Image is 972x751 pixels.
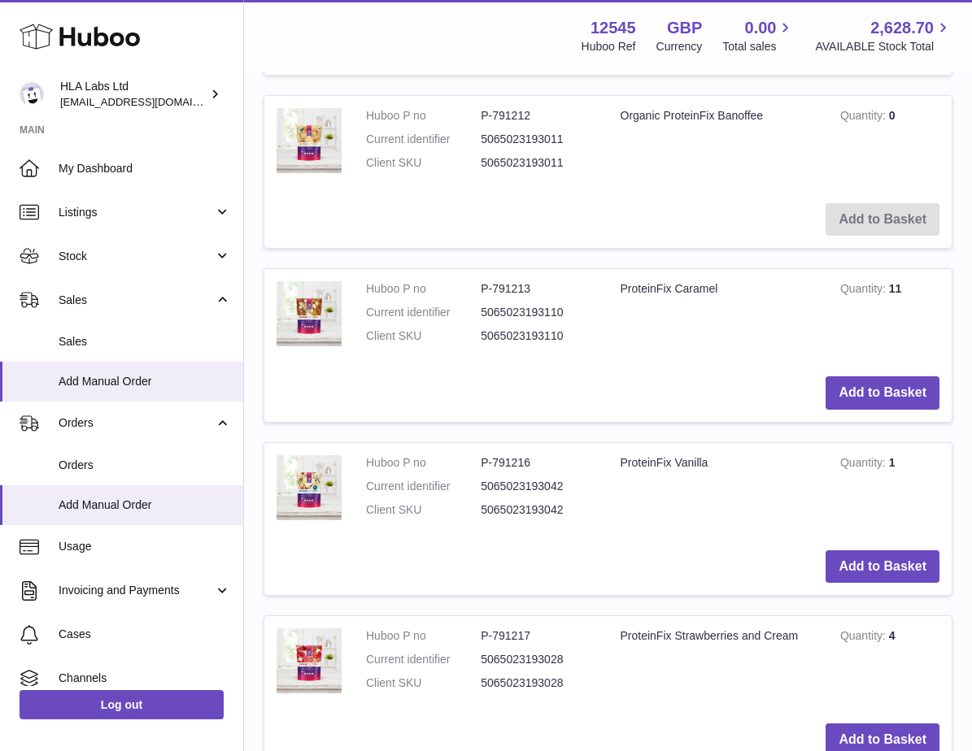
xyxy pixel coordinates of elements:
[20,690,224,719] a: Log out
[582,39,636,54] div: Huboo Ref
[656,39,703,54] div: Currency
[840,282,889,299] strong: Quantity
[59,161,231,176] span: My Dashboard
[608,96,828,191] td: Organic ProteinFix Banoffee
[826,550,939,584] button: Add to Basket
[59,539,231,554] span: Usage
[366,132,481,147] dt: Current identifier
[840,629,889,646] strong: Quantity
[481,305,595,320] dd: 5065023193110
[481,479,595,494] dd: 5065023193042
[481,628,595,644] dd: P-791217
[667,17,702,39] strong: GBP
[277,281,342,346] img: ProteinFix Caramel
[815,39,952,54] span: AVAILABLE Stock Total
[59,415,214,431] span: Orders
[277,628,342,693] img: ProteinFix Strawberries and Cream
[277,108,342,173] img: Organic ProteinFix Banoffee
[481,502,595,518] dd: 5065023193042
[366,675,481,691] dt: Client SKU
[608,616,828,711] td: ProteinFix Strawberries and Cream
[59,627,231,642] span: Cases
[366,305,481,320] dt: Current identifier
[481,155,595,171] dd: 5065023193011
[366,455,481,471] dt: Huboo P no
[481,652,595,667] dd: 5065023193028
[59,205,214,220] span: Listings
[59,671,231,686] span: Channels
[722,39,795,54] span: Total sales
[366,108,481,124] dt: Huboo P no
[828,616,952,711] td: 4
[481,108,595,124] dd: P-791212
[481,455,595,471] dd: P-791216
[481,328,595,344] dd: 5065023193110
[59,334,231,349] span: Sales
[840,109,889,126] strong: Quantity
[826,376,939,410] button: Add to Basket
[366,479,481,494] dt: Current identifier
[481,675,595,691] dd: 5065023193028
[815,17,952,54] a: 2,628.70 AVAILABLE Stock Total
[366,155,481,171] dt: Client SKU
[608,443,828,538] td: ProteinFix Vanilla
[828,443,952,538] td: 1
[828,96,952,191] td: 0
[366,281,481,297] dt: Huboo P no
[591,17,636,39] strong: 12545
[59,583,214,598] span: Invoicing and Payments
[20,82,44,106] img: clinton@newgendirect.com
[722,17,795,54] a: 0.00 Total sales
[745,17,777,39] span: 0.00
[59,458,231,473] span: Orders
[59,497,231,513] span: Add Manual Order
[277,455,342,520] img: ProteinFix Vanilla
[366,628,481,644] dt: Huboo P no
[59,293,214,308] span: Sales
[840,456,889,473] strong: Quantity
[828,269,952,364] td: 11
[60,95,239,108] span: [EMAIL_ADDRESS][DOMAIN_NAME]
[481,281,595,297] dd: P-791213
[366,502,481,518] dt: Client SKU
[59,249,214,264] span: Stock
[366,328,481,344] dt: Client SKU
[59,374,231,389] span: Add Manual Order
[608,269,828,364] td: ProteinFix Caramel
[366,652,481,667] dt: Current identifier
[60,79,207,110] div: HLA Labs Ltd
[870,17,934,39] span: 2,628.70
[481,132,595,147] dd: 5065023193011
